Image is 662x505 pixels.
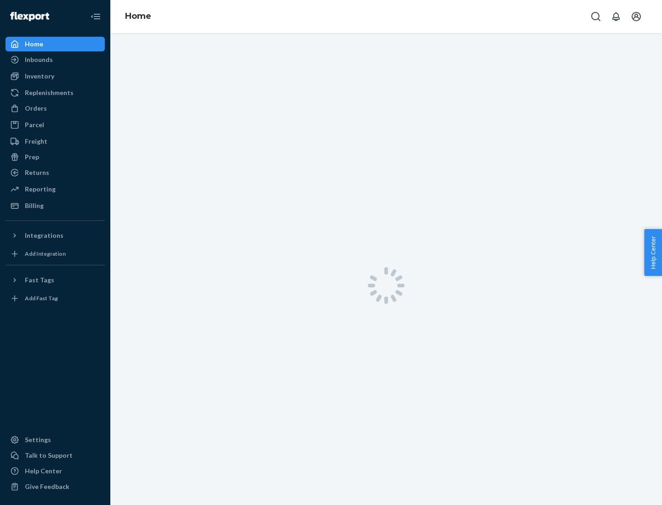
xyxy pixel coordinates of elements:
div: Add Fast Tag [25,294,58,302]
a: Reporting [6,182,105,196]
button: Open account menu [627,7,645,26]
a: Talk to Support [6,448,105,463]
a: Help Center [6,464,105,478]
div: Inventory [25,72,54,81]
div: Parcel [25,120,44,129]
div: Prep [25,152,39,162]
div: Talk to Support [25,451,73,460]
a: Add Fast Tag [6,291,105,306]
div: Settings [25,435,51,444]
div: Help Center [25,466,62,476]
button: Help Center [644,229,662,276]
div: Returns [25,168,49,177]
a: Home [125,11,151,21]
div: Reporting [25,185,56,194]
a: Inbounds [6,52,105,67]
div: Fast Tags [25,275,54,285]
a: Freight [6,134,105,149]
a: Home [6,37,105,51]
a: Replenishments [6,85,105,100]
div: Add Integration [25,250,66,258]
button: Open Search Box [587,7,605,26]
a: Parcel [6,118,105,132]
div: Integrations [25,231,63,240]
a: Prep [6,150,105,164]
a: Inventory [6,69,105,84]
button: Open notifications [607,7,625,26]
img: Flexport logo [10,12,49,21]
div: Billing [25,201,44,210]
a: Returns [6,165,105,180]
ol: breadcrumbs [118,3,159,30]
button: Fast Tags [6,273,105,287]
div: Give Feedback [25,482,69,491]
a: Billing [6,198,105,213]
button: Close Navigation [86,7,105,26]
div: Home [25,39,43,49]
div: Replenishments [25,88,74,97]
button: Give Feedback [6,479,105,494]
button: Integrations [6,228,105,243]
a: Add Integration [6,247,105,261]
a: Settings [6,432,105,447]
div: Orders [25,104,47,113]
div: Freight [25,137,47,146]
a: Orders [6,101,105,116]
div: Inbounds [25,55,53,64]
